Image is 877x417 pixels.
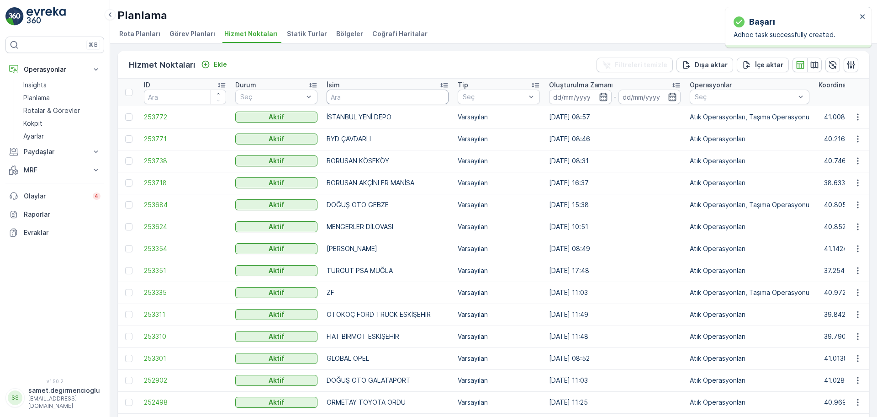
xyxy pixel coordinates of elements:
button: Aktif [235,112,317,123]
button: Dışa aktar [676,58,733,72]
p: Oluşturulma Zamanı [549,80,613,90]
span: 253311 [144,310,226,319]
button: Aktif [235,177,317,188]
p: Atık Operasyonları [690,398,809,407]
span: 253771 [144,134,226,144]
p: Aktif [269,134,285,144]
button: İçe aktar [737,58,789,72]
a: 252902 [144,376,226,385]
p: ID [144,80,150,90]
a: Kokpit [20,117,104,130]
span: 253335 [144,288,226,297]
p: ORMETAY TOYOTA ORDU [327,398,449,407]
div: Toggle Row Selected [125,113,132,121]
p: - [613,91,617,102]
p: Durum [235,80,256,90]
p: Varsayılan [458,156,540,166]
p: Varsayılan [458,288,540,297]
p: Atık Operasyonları [690,266,809,275]
p: Varsayılan [458,200,540,209]
p: Rotalar & Görevler [23,106,80,115]
span: 253310 [144,332,226,341]
a: 253624 [144,222,226,231]
p: Tip [458,80,468,90]
div: Toggle Row Selected [125,179,132,187]
p: Operasyonlar [690,80,732,90]
div: Toggle Row Selected [125,289,132,296]
td: [DATE] 15:38 [544,194,685,216]
button: Operasyonlar [5,60,104,79]
p: DOĞUŞ OTO GALATAPORT [327,376,449,385]
span: Bölgeler [336,29,363,38]
button: Aktif [235,134,317,144]
p: İSTANBUL YENİ DEPO [327,112,449,122]
p: Atık Operasyonları, Taşıma Operasyonu [690,288,809,297]
span: Görev Planları [169,29,215,38]
p: başarı [749,16,775,28]
button: Aktif [235,397,317,408]
input: dd/mm/yyyy [618,90,681,104]
p: Seç [240,92,303,102]
p: Atık Operasyonları [690,134,809,144]
p: ZF [327,288,449,297]
p: [EMAIL_ADDRESS][DOMAIN_NAME] [28,395,100,410]
div: Toggle Row Selected [125,157,132,165]
div: Toggle Row Selected [125,355,132,362]
img: logo_light-DOdMpM7g.png [26,7,66,26]
button: Aktif [235,221,317,232]
p: İçe aktar [755,60,783,69]
p: Varsayılan [458,376,540,385]
span: 253718 [144,178,226,187]
p: Filtreleri temizle [615,60,667,69]
p: Aktif [269,178,285,187]
p: Aktif [269,310,285,319]
button: Aktif [235,243,317,254]
button: Ekle [197,59,231,70]
input: Ara [327,90,449,104]
p: OTOKOÇ FORD TRUCK ESKİŞEHİR [327,310,449,319]
p: Aktif [269,266,285,275]
div: Toggle Row Selected [125,245,132,252]
button: Aktif [235,199,317,210]
p: Atık Operasyonları [690,222,809,231]
p: 4 [95,192,99,200]
a: 253772 [144,112,226,122]
span: Coğrafi Haritalar [372,29,428,38]
div: Toggle Row Selected [125,135,132,143]
span: 253351 [144,266,226,275]
span: Hizmet Noktaları [224,29,278,38]
input: dd/mm/yyyy [549,90,612,104]
p: BORUSAN AKÇİNLER MANİSA [327,178,449,187]
button: Aktif [235,309,317,320]
div: Toggle Row Selected [125,333,132,340]
button: Aktif [235,353,317,364]
span: 253301 [144,354,226,363]
td: [DATE] 17:48 [544,260,685,282]
p: Atık Operasyonları [690,332,809,341]
p: Seç [463,92,526,102]
p: samet.degirmencioglu [28,386,100,395]
td: [DATE] 11:48 [544,326,685,347]
div: Toggle Row Selected [125,399,132,406]
span: 252498 [144,398,226,407]
a: Rotalar & Görevler [20,104,104,117]
td: [DATE] 11:25 [544,391,685,413]
p: İsim [327,80,340,90]
p: Ayarlar [23,132,44,141]
p: ⌘B [89,41,98,48]
p: Atık Operasyonları [690,376,809,385]
a: 253684 [144,200,226,209]
p: BORUSAN KÖSEKÖY [327,156,449,166]
div: Toggle Row Selected [125,223,132,230]
div: Toggle Row Selected [125,267,132,274]
td: [DATE] 16:37 [544,172,685,194]
p: Aktif [269,376,285,385]
td: [DATE] 10:51 [544,216,685,238]
button: Aktif [235,265,317,276]
p: Varsayılan [458,398,540,407]
p: DOĞUŞ OTO GEBZE [327,200,449,209]
p: Kokpit [23,119,42,128]
p: Varsayılan [458,222,540,231]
